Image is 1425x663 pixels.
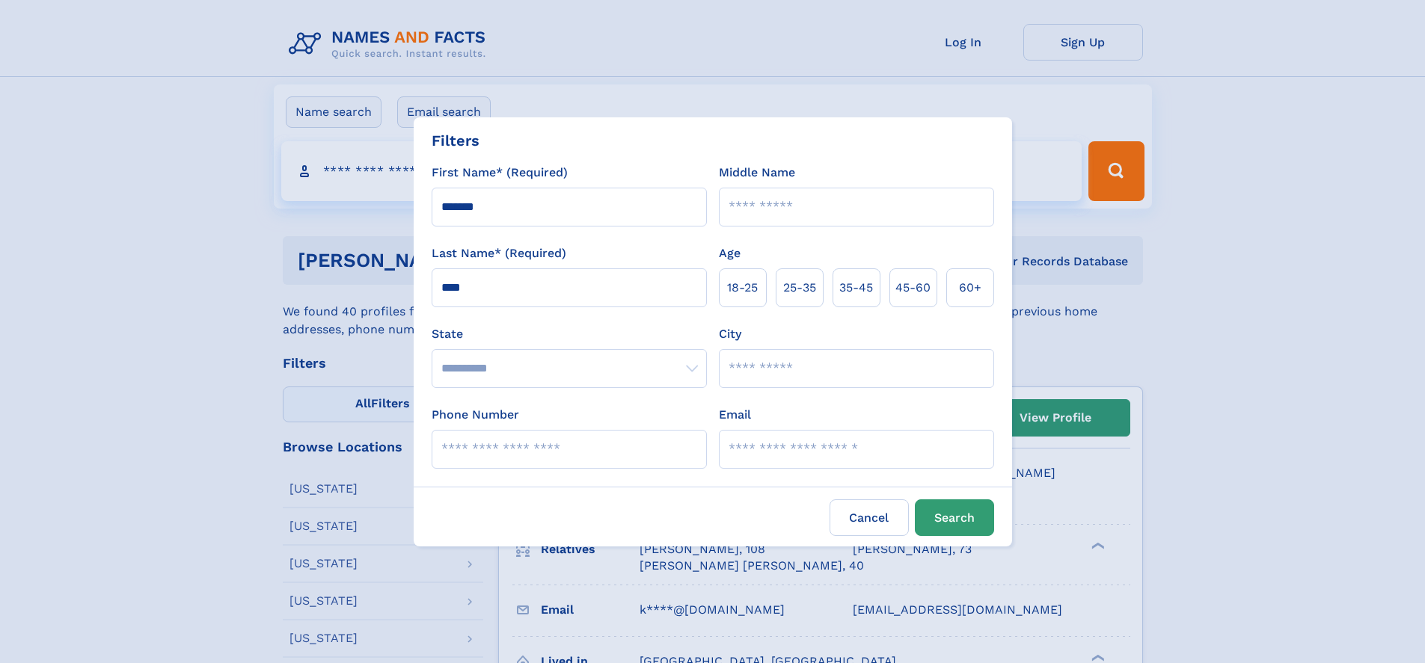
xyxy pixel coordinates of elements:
span: 35‑45 [839,279,873,297]
label: Cancel [830,499,909,536]
label: Last Name* (Required) [432,244,566,262]
label: City [719,325,741,343]
span: 45‑60 [895,279,931,297]
label: State [432,325,707,343]
label: Email [719,406,751,424]
label: First Name* (Required) [432,164,568,182]
label: Phone Number [432,406,519,424]
button: Search [915,499,994,536]
label: Age [719,244,741,262]
span: 25‑35 [783,279,816,297]
div: Filters [432,129,479,152]
span: 18‑25 [727,279,758,297]
span: 60+ [959,279,981,297]
label: Middle Name [719,164,795,182]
